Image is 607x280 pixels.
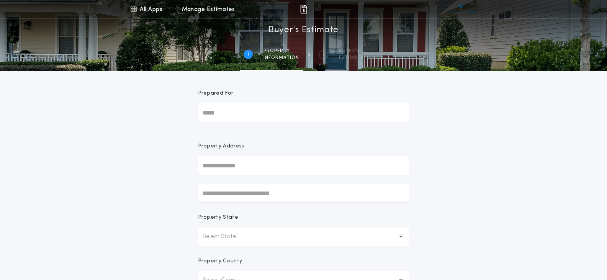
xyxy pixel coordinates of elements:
img: vs-icon [447,5,475,13]
p: Property Address [198,142,409,150]
p: Select State [203,232,249,241]
button: Select State [198,228,409,246]
h2: 2 [322,51,325,57]
h2: 1 [247,51,249,57]
span: information [263,55,299,61]
input: Prepared For [198,103,409,122]
p: Prepared For [198,90,234,97]
p: Property State [198,214,238,221]
span: ESTIMATE [339,55,363,61]
span: BUYER'S [339,48,363,54]
h1: Buyer's Estimate [268,24,339,36]
img: img [299,5,308,14]
span: Property [263,48,299,54]
p: Property County [198,257,242,265]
